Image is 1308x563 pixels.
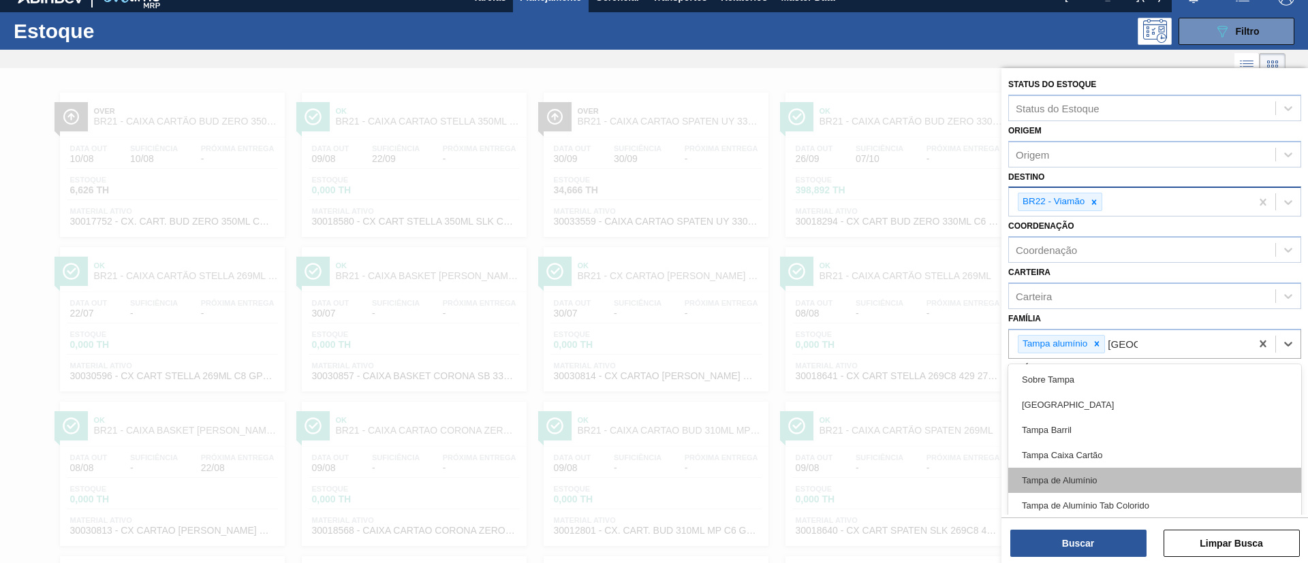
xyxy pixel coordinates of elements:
[1008,493,1301,518] div: Tampa de Alumínio Tab Colorido
[1008,172,1044,182] label: Destino
[1008,314,1041,323] label: Família
[1008,126,1042,135] label: Origem
[1008,367,1301,392] div: Sobre Tampa
[1138,18,1172,45] div: Pogramando: nenhum usuário selecionado
[1234,53,1260,79] div: Visão em Lista
[1016,148,1049,160] div: Origem
[1008,80,1096,89] label: Status do Estoque
[1008,221,1074,231] label: Coordenação
[1018,193,1087,210] div: BR22 - Viamão
[1008,268,1050,277] label: Carteira
[1236,26,1260,37] span: Filtro
[1008,468,1301,493] div: Tampa de Alumínio
[1008,443,1301,468] div: Tampa Caixa Cartão
[1260,53,1286,79] div: Visão em Cards
[1018,336,1089,353] div: Tampa alumínio
[1016,244,1077,256] div: Coordenação
[1008,364,1089,373] label: Família Rotulada
[1008,417,1301,443] div: Tampa Barril
[1016,290,1052,302] div: Carteira
[1179,18,1294,45] button: Filtro
[14,23,217,39] h1: Estoque
[1008,392,1301,417] div: [GEOGRAPHIC_DATA]
[1016,102,1100,114] div: Status do Estoque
